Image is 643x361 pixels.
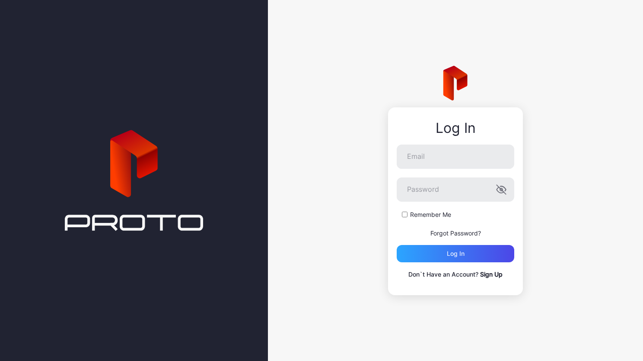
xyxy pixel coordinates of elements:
a: Forgot Password? [430,229,481,237]
div: Log In [397,120,514,136]
button: Password [496,184,506,195]
input: Password [397,177,514,202]
label: Remember Me [410,210,451,219]
a: Sign Up [480,271,503,278]
input: Email [397,145,514,169]
button: Log in [397,245,514,262]
div: Log in [447,250,465,257]
p: Don`t Have an Account? [397,269,514,280]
